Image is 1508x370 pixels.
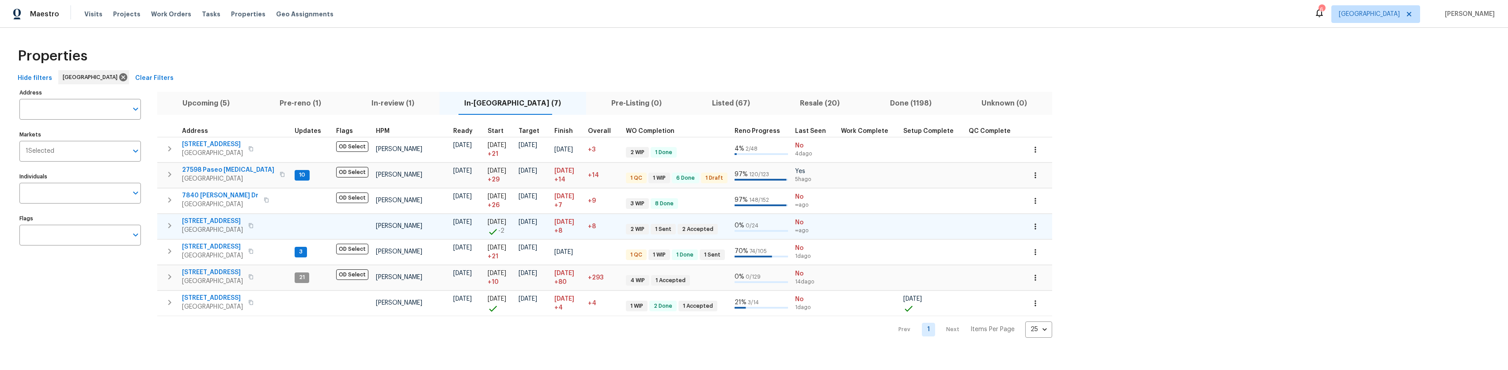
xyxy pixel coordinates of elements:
[652,149,676,156] span: 1 Done
[841,128,888,134] span: Work Complete
[554,270,574,276] span: [DATE]
[151,10,191,19] span: Work Orders
[488,252,498,261] span: + 21
[551,265,584,290] td: Scheduled to finish 80 day(s) late
[129,145,142,157] button: Open
[627,251,646,259] span: 1 QC
[554,128,581,134] div: Projected renovation finish date
[795,141,834,150] span: No
[554,249,573,255] span: [DATE]
[922,323,935,336] a: Goto page 1
[554,296,574,302] span: [DATE]
[588,128,619,134] div: Days past target finish date
[19,90,141,95] label: Address
[584,137,622,162] td: 3 day(s) past target finish date
[488,128,512,134] div: Actual renovation start date
[584,214,622,239] td: 8 day(s) past target finish date
[554,175,565,184] span: +14
[735,223,744,229] span: 0 %
[735,299,746,306] span: 21 %
[129,187,142,199] button: Open
[276,10,333,19] span: Geo Assignments
[488,193,506,200] span: [DATE]
[484,291,515,316] td: Project started on time
[488,201,500,210] span: + 26
[19,174,141,179] label: Individuals
[962,97,1047,109] span: Unknown (0)
[484,137,515,162] td: Project started 21 days late
[795,218,834,227] span: No
[336,244,368,254] span: OD Select
[453,128,481,134] div: Earliest renovation start date (first business day after COE or Checkout)
[453,168,472,174] span: [DATE]
[903,296,922,302] span: [DATE]
[376,300,422,306] span: [PERSON_NAME]
[488,245,506,251] span: [DATE]
[890,321,1052,338] nav: Pagination Navigation
[488,219,506,225] span: [DATE]
[735,274,744,280] span: 0 %
[627,200,648,208] span: 3 WIP
[488,296,506,302] span: [DATE]
[453,219,472,225] span: [DATE]
[484,265,515,290] td: Project started 10 days late
[969,128,1011,134] span: QC Complete
[748,300,759,305] span: 3 / 14
[554,128,573,134] span: Finish
[652,277,689,284] span: 1 Accepted
[701,251,724,259] span: 1 Sent
[296,171,309,179] span: 10
[26,147,54,155] span: 1 Selected
[498,227,504,235] span: -2
[182,191,258,200] span: 7840 [PERSON_NAME] Dr
[376,197,422,204] span: [PERSON_NAME]
[735,128,780,134] span: Reno Progress
[554,227,562,235] span: +8
[650,302,676,310] span: 2 Done
[84,10,102,19] span: Visits
[519,245,537,251] span: [DATE]
[795,244,834,253] span: No
[746,146,758,151] span: 2 / 48
[488,150,498,159] span: + 21
[30,10,59,19] span: Maestro
[484,188,515,213] td: Project started 26 days late
[182,226,243,234] span: [GEOGRAPHIC_DATA]
[132,70,177,87] button: Clear Filters
[295,128,321,134] span: Updates
[453,193,472,200] span: [DATE]
[182,277,243,286] span: [GEOGRAPHIC_DATA]
[870,97,951,109] span: Done (1198)
[584,188,622,213] td: 9 day(s) past target finish date
[795,201,834,209] span: ∞ ago
[750,249,767,254] span: 74 / 105
[296,274,308,281] span: 21
[795,278,834,286] span: 14d ago
[673,251,697,259] span: 1 Done
[735,197,748,203] span: 97 %
[519,219,537,225] span: [DATE]
[296,248,306,256] span: 3
[519,128,539,134] span: Target
[488,168,506,174] span: [DATE]
[182,242,243,251] span: [STREET_ADDRESS]
[376,128,390,134] span: HPM
[649,251,669,259] span: 1 WIP
[519,270,537,276] span: [DATE]
[182,294,243,302] span: [STREET_ADDRESS]
[749,172,769,177] span: 120 / 123
[554,303,563,312] span: +4
[488,128,504,134] span: Start
[453,270,472,276] span: [DATE]
[554,278,567,287] span: +80
[63,73,121,82] span: [GEOGRAPHIC_DATA]
[129,103,142,115] button: Open
[735,146,744,152] span: 4 %
[1025,318,1052,341] div: 25
[584,162,622,188] td: 14 day(s) past target finish date
[484,214,515,239] td: Project started 2 days early
[627,226,648,233] span: 2 WIP
[795,128,826,134] span: Last Seen
[182,200,258,209] span: [GEOGRAPHIC_DATA]
[795,176,834,183] span: 5h ago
